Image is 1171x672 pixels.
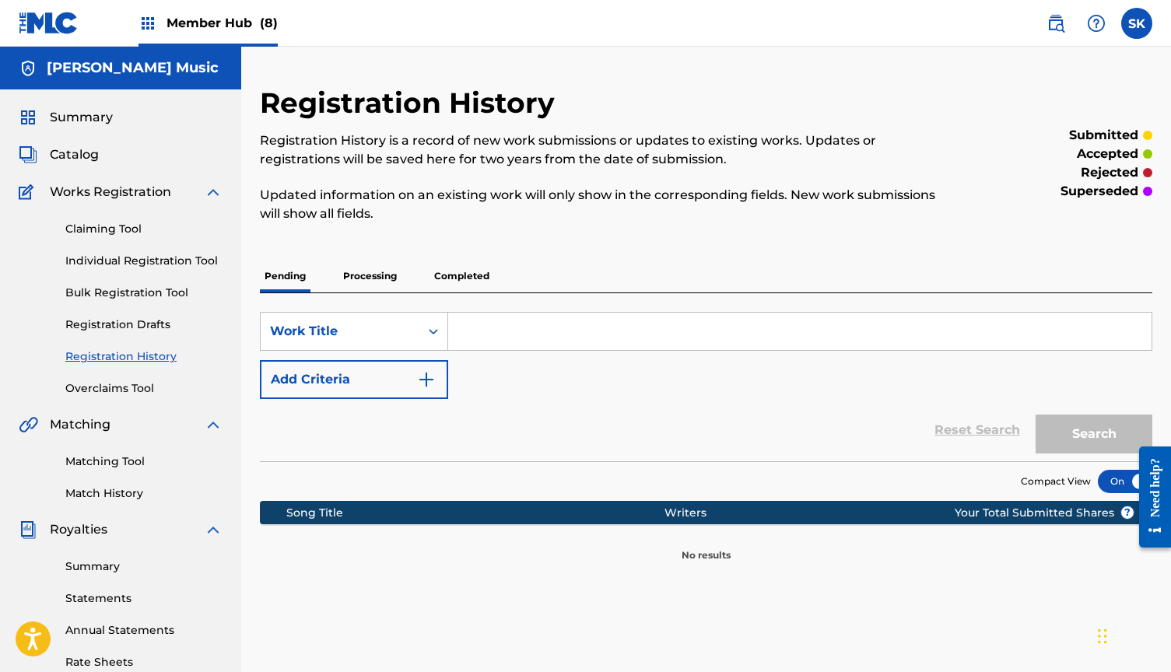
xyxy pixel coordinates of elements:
[270,322,410,341] div: Work Title
[65,485,223,502] a: Match History
[65,654,223,670] a: Rate Sheets
[65,453,223,470] a: Matching Tool
[65,253,223,269] a: Individual Registration Tool
[1021,474,1091,488] span: Compact View
[1127,431,1171,564] iframe: Resource Center
[167,14,278,32] span: Member Hub
[204,183,223,201] img: expand
[260,186,947,223] p: Updated information on an existing work will only show in the corresponding fields. New work subm...
[664,505,1004,521] div: Writers
[50,145,99,164] span: Catalog
[19,145,99,164] a: CatalogCatalog
[260,16,278,30] span: (8)
[1081,163,1138,182] p: rejected
[138,14,157,33] img: Top Rightsholders
[65,285,223,301] a: Bulk Registration Tool
[1081,8,1112,39] div: Help
[1121,506,1134,519] span: ?
[65,348,223,365] a: Registration History
[955,505,1134,521] span: Your Total Submitted Shares
[65,380,223,397] a: Overclaims Tool
[19,12,79,34] img: MLC Logo
[65,590,223,607] a: Statements
[19,108,37,127] img: Summary
[1069,126,1138,145] p: submitted
[65,221,223,237] a: Claiming Tool
[260,86,563,121] h2: Registration History
[19,520,37,539] img: Royalties
[682,530,731,562] p: No results
[260,360,448,399] button: Add Criteria
[1098,613,1107,660] div: Drag
[1061,182,1138,201] p: superseded
[50,520,107,539] span: Royalties
[50,183,171,201] span: Works Registration
[286,505,664,521] div: Song Title
[260,312,1152,461] form: Search Form
[1087,14,1106,33] img: help
[260,260,310,292] p: Pending
[50,108,113,127] span: Summary
[65,317,223,333] a: Registration Drafts
[50,415,110,434] span: Matching
[65,622,223,639] a: Annual Statements
[1121,8,1152,39] div: User Menu
[1077,145,1138,163] p: accepted
[204,520,223,539] img: expand
[19,145,37,164] img: Catalog
[19,183,39,201] img: Works Registration
[1040,8,1071,39] a: Public Search
[1093,597,1171,672] iframe: Chat Widget
[338,260,401,292] p: Processing
[204,415,223,434] img: expand
[1047,14,1065,33] img: search
[47,59,219,77] h5: Tony Anderson Music
[19,108,113,127] a: SummarySummary
[65,558,223,575] a: Summary
[417,370,436,389] img: 9d2ae6d4665cec9f34b9.svg
[19,59,37,78] img: Accounts
[429,260,494,292] p: Completed
[19,415,38,434] img: Matching
[260,131,947,169] p: Registration History is a record of new work submissions or updates to existing works. Updates or...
